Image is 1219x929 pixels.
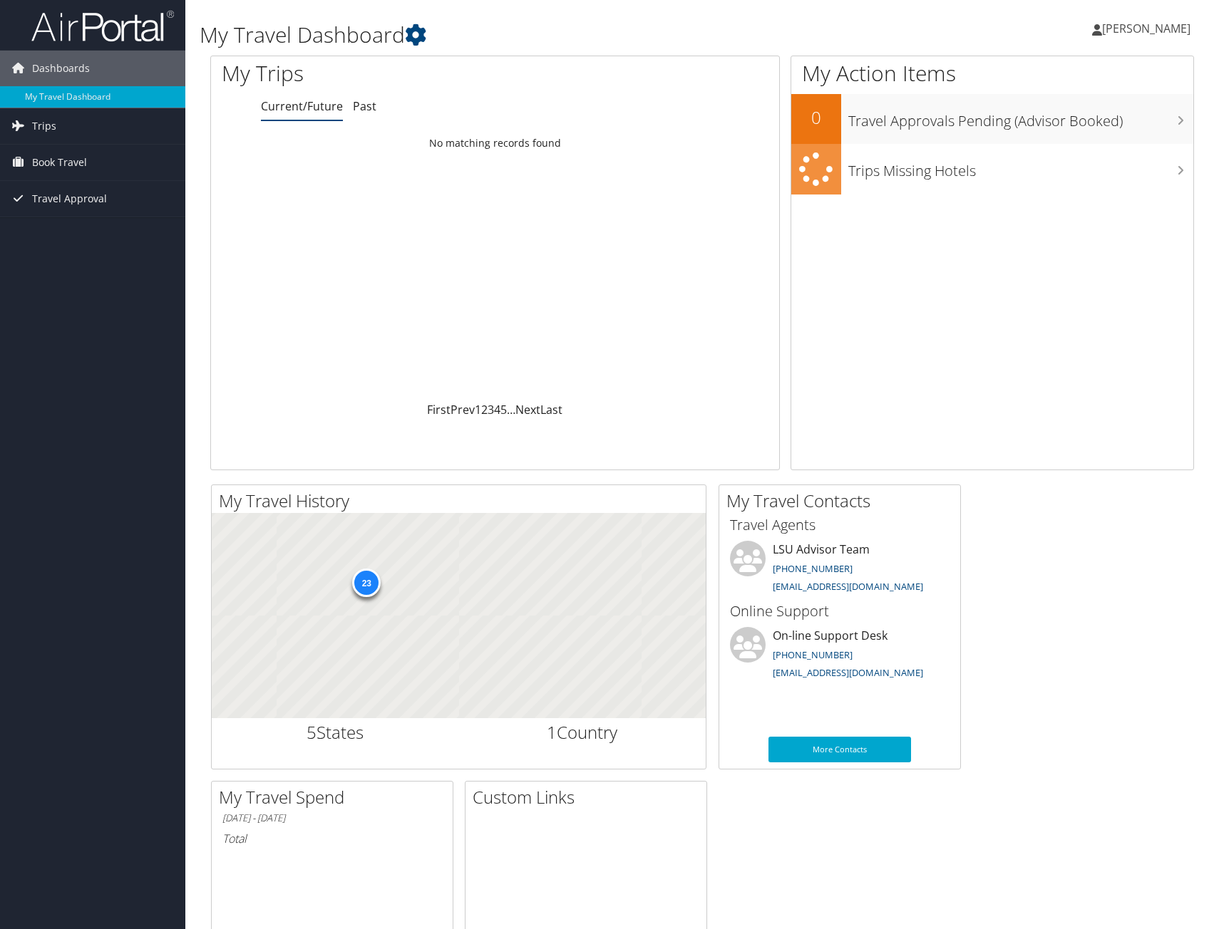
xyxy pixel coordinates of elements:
[540,402,562,417] a: Last
[547,720,557,744] span: 1
[222,811,442,825] h6: [DATE] - [DATE]
[768,737,911,762] a: More Contacts
[848,104,1193,131] h3: Travel Approvals Pending (Advisor Booked)
[1102,21,1190,36] span: [PERSON_NAME]
[848,154,1193,181] h3: Trips Missing Hotels
[723,627,957,685] li: On-line Support Desk
[500,402,507,417] a: 5
[507,402,515,417] span: …
[32,145,87,180] span: Book Travel
[1092,7,1205,50] a: [PERSON_NAME]
[773,562,853,575] a: [PHONE_NUMBER]
[470,720,696,744] h2: Country
[307,720,317,744] span: 5
[32,181,107,217] span: Travel Approval
[791,58,1193,88] h1: My Action Items
[32,51,90,86] span: Dashboards
[211,130,779,156] td: No matching records found
[219,489,706,513] h2: My Travel History
[726,489,960,513] h2: My Travel Contacts
[222,831,442,846] h6: Total
[494,402,500,417] a: 4
[222,720,448,744] h2: States
[791,144,1193,194] a: Trips Missing Hotels
[515,402,540,417] a: Next
[222,58,532,88] h1: My Trips
[730,515,950,535] h3: Travel Agents
[488,402,494,417] a: 3
[427,402,451,417] a: First
[473,785,706,809] h2: Custom Links
[773,580,923,593] a: [EMAIL_ADDRESS][DOMAIN_NAME]
[723,541,957,599] li: LSU Advisor Team
[261,98,343,114] a: Current/Future
[773,666,923,679] a: [EMAIL_ADDRESS][DOMAIN_NAME]
[353,98,376,114] a: Past
[791,105,841,130] h2: 0
[32,108,56,144] span: Trips
[773,648,853,661] a: [PHONE_NUMBER]
[475,402,481,417] a: 1
[352,569,381,597] div: 23
[219,785,453,809] h2: My Travel Spend
[31,9,174,43] img: airportal-logo.png
[200,20,870,50] h1: My Travel Dashboard
[481,402,488,417] a: 2
[451,402,475,417] a: Prev
[791,94,1193,144] a: 0Travel Approvals Pending (Advisor Booked)
[730,601,950,621] h3: Online Support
